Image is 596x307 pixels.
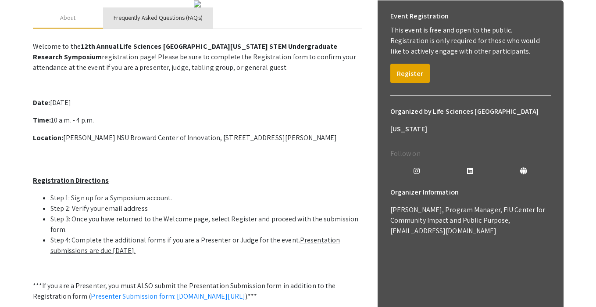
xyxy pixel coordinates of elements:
[390,64,430,83] button: Register
[390,7,449,25] h6: Event Registration
[33,41,362,73] p: Welcome to the registration page! Please be sure to complete the Registration form to confirm you...
[50,193,362,203] li: Step 1: Sign up for a Symposium account.
[390,25,551,57] p: This event is free and open to the public. Registration is only required for those who would like...
[50,214,362,235] li: Step 3: Once you have returned to the Welcome page, select Register and proceed with the submissi...
[60,13,76,22] div: About
[33,98,50,107] strong: Date:
[114,13,203,22] div: Frequently Asked Questions (FAQs)
[390,103,551,138] h6: Organized by Life Sciences [GEOGRAPHIC_DATA][US_STATE]
[33,133,362,143] p: [PERSON_NAME] NSU Broward Center of Innovation, [STREET_ADDRESS][PERSON_NAME]
[50,203,362,214] li: Step 2: Verify your email address
[390,184,551,201] h6: Organizer Information
[33,115,362,126] p: 10 a.m. - 4 p.m.
[33,176,109,185] u: Registration Directions
[33,42,338,61] strong: 12th Annual Life Sciences [GEOGRAPHIC_DATA][US_STATE] STEM Undergraduate Research Symposium
[33,281,362,302] p: ***If you are a Presenter, you must ALSO submit the Presentation Submission form in addition to t...
[50,235,362,256] li: Step 4: Complete the additional forms if you are a Presenter or Judge for the event.
[390,205,551,236] p: [PERSON_NAME], Program Manager, FIU Center for Community Impact and Public Purpose, [EMAIL_ADDRES...
[33,98,362,108] p: [DATE]
[7,267,37,300] iframe: Chat
[50,235,340,255] u: Presentation submissions are due [DATE].
[33,133,64,142] strong: Location:
[194,0,201,7] img: 32153a09-f8cb-4114-bf27-cfb6bc84fc69.png
[33,116,51,125] strong: Time:
[91,292,245,301] a: Presenter Submission form: [DOMAIN_NAME][URL]
[390,148,551,159] p: Follow on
